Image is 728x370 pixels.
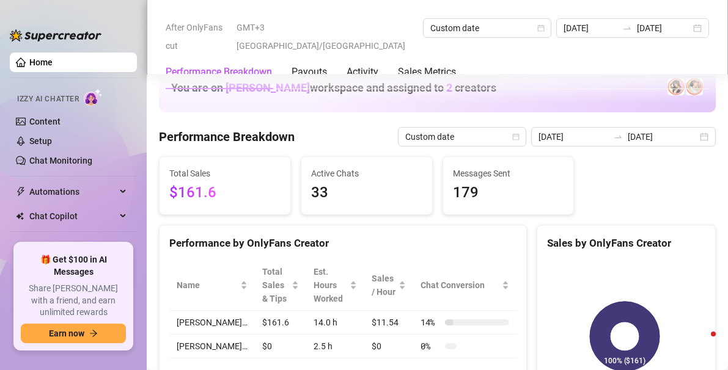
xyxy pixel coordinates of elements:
th: Sales / Hour [364,260,413,311]
td: [PERSON_NAME]… [169,311,255,335]
span: Chat Conversion [421,278,499,292]
span: Name [177,278,238,292]
div: Sales by OnlyFans Creator [547,235,705,252]
span: 179 [453,181,564,205]
th: Name [169,260,255,311]
span: Custom date [405,128,519,146]
span: arrow-right [89,329,98,338]
div: Performance by OnlyFans Creator [169,235,517,252]
span: calendar [537,24,545,32]
span: 🎁 Get $100 in AI Messages [21,254,126,278]
iframe: Intercom live chat [686,328,716,358]
h4: Performance Breakdown [159,128,295,145]
td: $11.54 [364,311,413,335]
td: [PERSON_NAME]… [169,335,255,358]
span: GMT+3 [GEOGRAPHIC_DATA]/[GEOGRAPHIC_DATA] [237,18,416,55]
a: Setup [29,136,52,146]
td: $161.6 [255,311,306,335]
span: Chat Copilot [29,206,116,226]
span: Custom date [430,19,544,37]
span: Active Chats [311,167,422,180]
span: Earn now [49,328,84,338]
div: Sales Metrics [398,65,456,79]
div: Performance Breakdown [166,65,272,79]
a: Chat Monitoring [29,156,92,165]
input: End date [628,130,697,143]
img: logo-BBDzfeDw.svg [10,29,101,42]
a: Home [29,57,53,67]
span: 33 [311,181,422,205]
td: 2.5 h [306,335,364,358]
span: thunderbolt [16,187,26,197]
img: Chat Copilot [16,212,24,220]
div: Est. Hours Worked [314,265,347,305]
span: 14 % [421,316,440,329]
input: Start date [539,130,608,143]
img: AI Chatter [84,89,103,106]
td: 14.0 h [306,311,364,335]
div: Payouts [292,65,327,79]
span: Total Sales & Tips [262,265,289,305]
th: Chat Conversion [413,260,517,311]
span: Share [PERSON_NAME] with a friend, and earn unlimited rewards [21,283,126,319]
span: calendar [512,133,520,140]
td: $0 [255,335,306,358]
span: to [622,23,632,33]
span: 0 % [421,339,440,353]
span: Izzy AI Chatter [17,93,79,105]
button: Earn nowarrow-right [21,324,126,343]
span: $161.6 [169,181,281,205]
span: Sales / Hour [372,272,396,299]
td: $0 [364,335,413,358]
span: Messages Sent [453,167,564,180]
input: End date [637,21,691,35]
span: swap-right [622,23,632,33]
span: Total Sales [169,167,281,180]
th: Total Sales & Tips [255,260,306,311]
span: to [613,132,623,142]
span: Automations [29,182,116,201]
div: Activity [347,65,378,79]
a: Content [29,117,61,126]
span: swap-right [613,132,623,142]
input: Start date [564,21,617,35]
span: After OnlyFans cut [166,18,229,55]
